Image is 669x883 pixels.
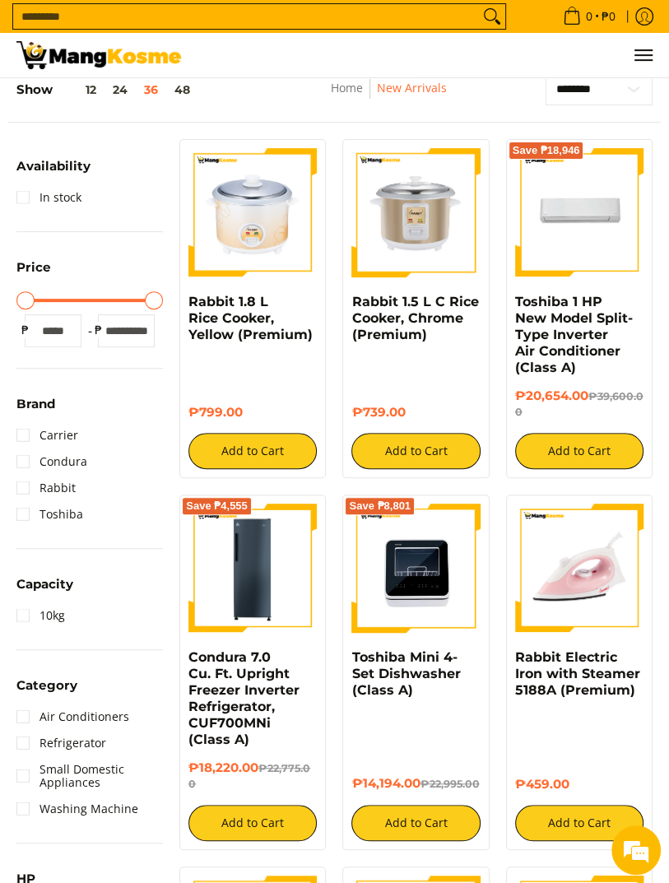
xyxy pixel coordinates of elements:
[16,41,181,69] img: New Arrivals: Fresh Release from The Premium Brands l Mang Kosme
[16,756,163,796] a: Small Domestic Appliances
[558,7,620,26] span: •
[583,11,595,22] span: 0
[16,796,138,822] a: Washing Machine
[188,504,317,632] img: Condura 7.0 Cu. Ft. Upright Freezer Inverter Refrigerator, CUF700MNi (Class A)
[16,261,51,286] summary: Open
[16,160,91,172] span: Availability
[197,33,653,77] nav: Main Menu
[16,322,33,338] span: ₱
[166,83,198,96] button: 48
[515,504,643,632] img: https://mangkosme.com/products/rabbit-eletric-iron-with-steamer-5188a-class-a
[186,501,248,511] span: Save ₱4,555
[16,578,73,590] span: Capacity
[16,160,91,184] summary: Open
[16,422,78,448] a: Carrier
[351,649,460,698] a: Toshiba Mini 4-Set Dishwasher (Class A)
[136,83,166,96] button: 36
[16,679,77,704] summary: Open
[16,82,198,98] h5: Show
[16,448,87,475] a: Condura
[188,405,317,421] h6: ₱799.00
[16,730,106,756] a: Refrigerator
[188,433,317,469] button: Add to Cart
[16,397,55,410] span: Brand
[16,184,81,211] a: In stock
[515,777,643,792] h6: ₱459.00
[331,80,363,95] a: Home
[515,148,643,277] img: Toshiba 1 HP New Model Split-Type Inverter Air Conditioner (Class A)
[351,504,480,632] img: Toshiba Mini 4-Set Dishwasher (Class A)
[515,805,643,841] button: Add to Cart
[16,397,55,422] summary: Open
[349,501,411,511] span: Save ₱8,801
[16,578,73,602] summary: Open
[351,405,480,421] h6: ₱739.00
[351,433,480,469] button: Add to Cart
[188,148,317,277] img: https://mangkosme.com/products/rabbit-1-8-l-rice-cooker-yellow-class-a
[377,80,447,95] a: New Arrivals
[351,294,478,342] a: Rabbit 1.5 L C Rice Cooker, Chrome (Premium)
[188,805,317,841] button: Add to Cart
[633,33,653,77] button: Menu
[16,261,51,273] span: Price
[515,433,643,469] button: Add to Cart
[281,78,497,115] nav: Breadcrumbs
[90,322,106,338] span: ₱
[515,390,643,419] del: ₱39,600.00
[420,778,479,790] del: ₱22,995.00
[188,760,317,793] h6: ₱18,220.00
[16,475,76,501] a: Rabbit
[16,501,83,527] a: Toshiba
[188,649,300,747] a: Condura 7.0 Cu. Ft. Upright Freezer Inverter Refrigerator, CUF700MNi (Class A)
[197,33,653,77] ul: Customer Navigation
[351,776,480,792] h6: ₱14,194.00
[513,146,580,156] span: Save ₱18,946
[515,294,633,375] a: Toshiba 1 HP New Model Split-Type Inverter Air Conditioner (Class A)
[351,805,480,841] button: Add to Cart
[515,649,640,698] a: Rabbit Electric Iron with Steamer 5188A (Premium)
[16,704,129,730] a: Air Conditioners
[105,83,136,96] button: 24
[16,602,65,629] a: 10kg
[515,388,643,421] h6: ₱20,654.00
[188,294,313,342] a: Rabbit 1.8 L Rice Cooker, Yellow (Premium)
[351,148,480,277] img: https://mangkosme.com/products/rabbit-1-5-l-c-rice-cooker-chrome-class-a
[599,11,618,22] span: ₱0
[16,679,77,691] span: Category
[53,83,105,96] button: 12
[479,4,505,29] button: Search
